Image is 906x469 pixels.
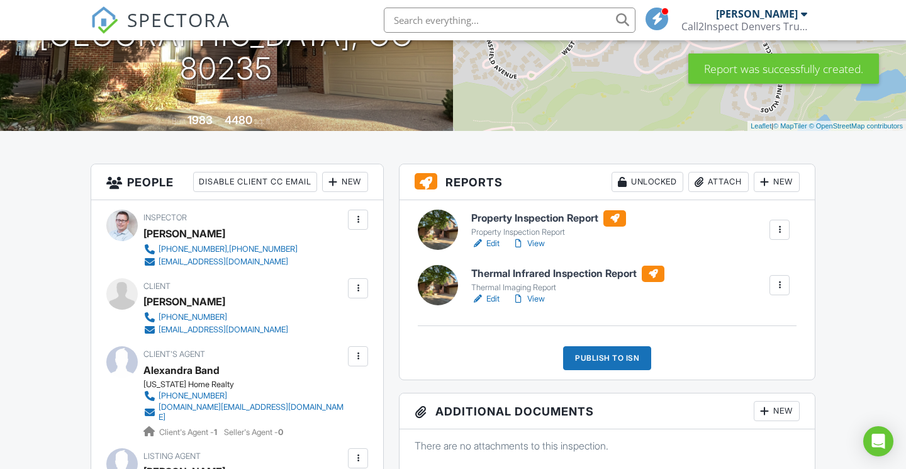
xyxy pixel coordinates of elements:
[143,451,201,461] span: Listing Agent
[751,122,771,130] a: Leaflet
[278,427,283,437] strong: 0
[471,210,626,238] a: Property Inspection Report Property Inspection Report
[143,213,187,222] span: Inspector
[143,361,220,380] div: Alexandra Band
[159,312,227,322] div: [PHONE_NUMBER]
[415,439,800,453] p: There are no attachments to this inspection.
[471,266,664,282] h6: Thermal Infrared Inspection Report
[681,20,807,33] div: Call2Inspect Denvers Trusted Home Inspectors
[400,393,815,429] h3: Additional Documents
[863,426,893,456] div: Open Intercom Messenger
[471,283,664,293] div: Thermal Imaging Report
[143,292,225,311] div: [PERSON_NAME]
[512,237,545,250] a: View
[159,427,219,437] span: Client's Agent -
[143,281,171,291] span: Client
[688,172,749,192] div: Attach
[254,116,272,126] span: sq. ft.
[91,164,383,200] h3: People
[716,8,798,20] div: [PERSON_NAME]
[143,390,345,402] a: [PHONE_NUMBER]
[143,224,225,243] div: [PERSON_NAME]
[91,17,230,43] a: SPECTORA
[384,8,635,33] input: Search everything...
[612,172,683,192] div: Unlocked
[322,172,368,192] div: New
[91,6,118,34] img: The Best Home Inspection Software - Spectora
[809,122,903,130] a: © OpenStreetMap contributors
[127,6,230,33] span: SPECTORA
[143,349,205,359] span: Client's Agent
[471,293,500,305] a: Edit
[224,427,283,437] span: Seller's Agent -
[747,121,906,132] div: |
[193,172,317,192] div: Disable Client CC Email
[225,113,252,127] div: 4480
[159,391,227,401] div: [PHONE_NUMBER]
[471,210,626,227] h6: Property Inspection Report
[471,227,626,237] div: Property Inspection Report
[688,54,879,84] div: Report was successfully created.
[773,122,807,130] a: © MapTiler
[159,257,288,267] div: [EMAIL_ADDRESS][DOMAIN_NAME]
[143,311,288,324] a: [PHONE_NUMBER]
[172,116,186,126] span: Built
[143,243,298,256] a: [PHONE_NUMBER],[PHONE_NUMBER]
[187,113,213,127] div: 1983
[143,256,298,268] a: [EMAIL_ADDRESS][DOMAIN_NAME]
[159,244,298,254] div: [PHONE_NUMBER],[PHONE_NUMBER]
[754,172,800,192] div: New
[754,401,800,421] div: New
[512,293,545,305] a: View
[400,164,815,200] h3: Reports
[143,402,345,422] a: [DOMAIN_NAME][EMAIL_ADDRESS][DOMAIN_NAME]
[143,380,355,390] div: [US_STATE] Home Realty
[159,325,288,335] div: [EMAIL_ADDRESS][DOMAIN_NAME]
[563,346,651,370] div: Publish to ISN
[471,237,500,250] a: Edit
[143,324,288,336] a: [EMAIL_ADDRESS][DOMAIN_NAME]
[471,266,664,293] a: Thermal Infrared Inspection Report Thermal Imaging Report
[159,402,345,422] div: [DOMAIN_NAME][EMAIL_ADDRESS][DOMAIN_NAME]
[214,427,217,437] strong: 1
